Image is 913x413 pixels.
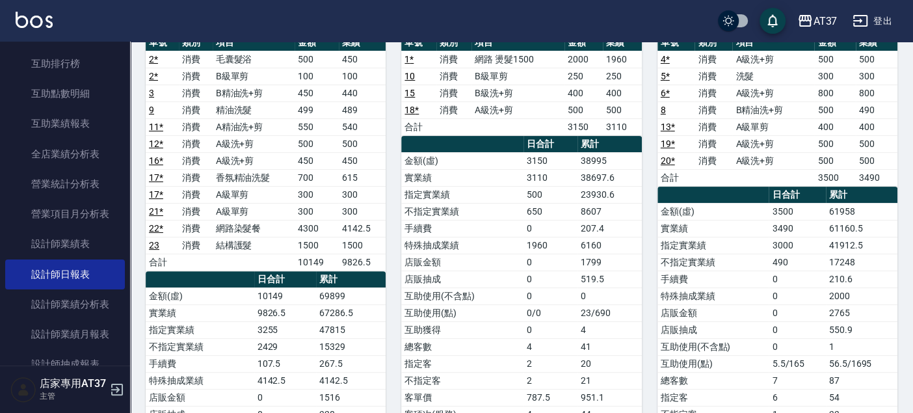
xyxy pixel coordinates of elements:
[146,34,179,51] th: 單號
[695,135,732,152] td: 消費
[295,51,338,68] td: 500
[339,237,386,254] td: 1500
[523,203,577,220] td: 650
[826,287,897,304] td: 2000
[213,203,295,220] td: A級單剪
[732,85,814,101] td: A級洗+剪
[213,135,295,152] td: A級洗+剪
[401,186,523,203] td: 指定實業績
[523,372,577,389] td: 2
[814,118,856,135] td: 400
[339,85,386,101] td: 440
[657,287,769,304] td: 特殊抽成業績
[769,389,825,406] td: 6
[40,377,106,390] h5: 店家專用AT37
[732,152,814,169] td: A級洗+剪
[769,237,825,254] td: 3000
[401,355,523,372] td: 指定客
[316,304,386,321] td: 67286.5
[657,254,769,271] td: 不指定實業績
[254,287,317,304] td: 10149
[856,34,897,51] th: 業績
[213,51,295,68] td: 毛囊髮浴
[564,118,603,135] td: 3150
[5,169,125,199] a: 營業統計分析表
[16,12,53,28] img: Logo
[401,304,523,321] td: 互助使用(點)
[339,118,386,135] td: 540
[695,85,732,101] td: 消費
[523,338,577,355] td: 4
[254,338,317,355] td: 2429
[254,321,317,338] td: 3255
[471,34,564,51] th: 項目
[856,152,897,169] td: 500
[523,136,577,153] th: 日合計
[814,169,856,186] td: 3500
[826,389,897,406] td: 54
[5,109,125,139] a: 互助業績報表
[814,85,856,101] td: 800
[814,51,856,68] td: 500
[146,321,254,338] td: 指定實業績
[814,68,856,85] td: 300
[826,220,897,237] td: 61160.5
[436,85,471,101] td: 消費
[657,34,897,187] table: a dense table
[436,51,471,68] td: 消費
[523,271,577,287] td: 0
[179,220,212,237] td: 消費
[401,34,436,51] th: 單號
[339,101,386,118] td: 489
[401,169,523,186] td: 實業績
[404,71,415,81] a: 10
[339,203,386,220] td: 300
[179,118,212,135] td: 消費
[732,68,814,85] td: 洗髮
[213,186,295,203] td: A級單剪
[769,321,825,338] td: 0
[523,355,577,372] td: 2
[213,101,295,118] td: 精油洗髮
[657,220,769,237] td: 實業績
[179,68,212,85] td: 消費
[577,254,642,271] td: 1799
[695,101,732,118] td: 消費
[826,372,897,389] td: 87
[146,355,254,372] td: 手續費
[179,34,212,51] th: 類別
[769,220,825,237] td: 3490
[254,372,317,389] td: 4142.5
[523,169,577,186] td: 3110
[179,169,212,186] td: 消費
[436,101,471,118] td: 消費
[564,85,603,101] td: 400
[401,321,523,338] td: 互助獲得
[295,169,338,186] td: 700
[401,287,523,304] td: 互助使用(不含點)
[603,118,641,135] td: 3110
[254,355,317,372] td: 107.5
[826,254,897,271] td: 17248
[856,68,897,85] td: 300
[577,355,642,372] td: 20
[213,85,295,101] td: B精油洗+剪
[769,372,825,389] td: 7
[436,68,471,85] td: 消費
[657,304,769,321] td: 店販金額
[213,169,295,186] td: 香氛精油洗髮
[769,271,825,287] td: 0
[179,152,212,169] td: 消費
[523,237,577,254] td: 1960
[5,199,125,229] a: 營業項目月分析表
[856,101,897,118] td: 490
[179,101,212,118] td: 消費
[5,289,125,319] a: 設計師業績分析表
[826,187,897,204] th: 累計
[295,237,338,254] td: 1500
[436,34,471,51] th: 類別
[826,203,897,220] td: 61958
[856,51,897,68] td: 500
[657,34,695,51] th: 單號
[254,389,317,406] td: 0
